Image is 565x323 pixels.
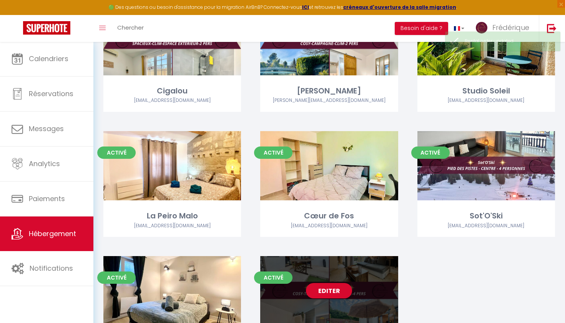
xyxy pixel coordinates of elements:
span: Activé [411,147,450,159]
div: Airbnb [417,222,555,230]
a: Chercher [111,15,150,42]
div: Cœur de Fos [260,210,398,222]
span: Activé [254,147,292,159]
button: Besoin d'aide ? [395,22,448,35]
div: Sot'O'Ski [417,210,555,222]
iframe: Chat [532,288,559,317]
span: Paiements [29,194,65,203]
span: Notifications [30,263,73,273]
span: Réservations [29,89,73,98]
div: Airbnb [103,222,241,230]
span: Activé [254,271,292,284]
span: Hébergement [29,229,76,238]
a: Editer [306,283,352,298]
div: Cigalou [103,85,241,97]
div: Airbnb [103,97,241,104]
span: Analytics [29,159,60,168]
div: Airbnb [260,97,398,104]
a: ... Frédérique [470,15,539,42]
div: La Peiro Malo [103,210,241,222]
img: Super Booking [23,21,70,35]
a: ICI [302,4,309,10]
span: Calendriers [29,54,68,63]
span: Activé [97,147,136,159]
span: Frédérique [492,23,529,32]
div: [PERSON_NAME] [260,85,398,97]
div: Airbnb [417,97,555,104]
div: Studio Soleil [417,85,555,97]
img: ... [476,22,487,33]
div: Rental order updated [465,38,552,45]
span: Chercher [117,23,144,32]
a: créneaux d'ouverture de la salle migration [343,4,456,10]
span: Activé [97,271,136,284]
div: Airbnb [260,222,398,230]
button: Ouvrir le widget de chat LiveChat [6,3,29,26]
img: logout [547,23,557,33]
span: Messages [29,124,64,133]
